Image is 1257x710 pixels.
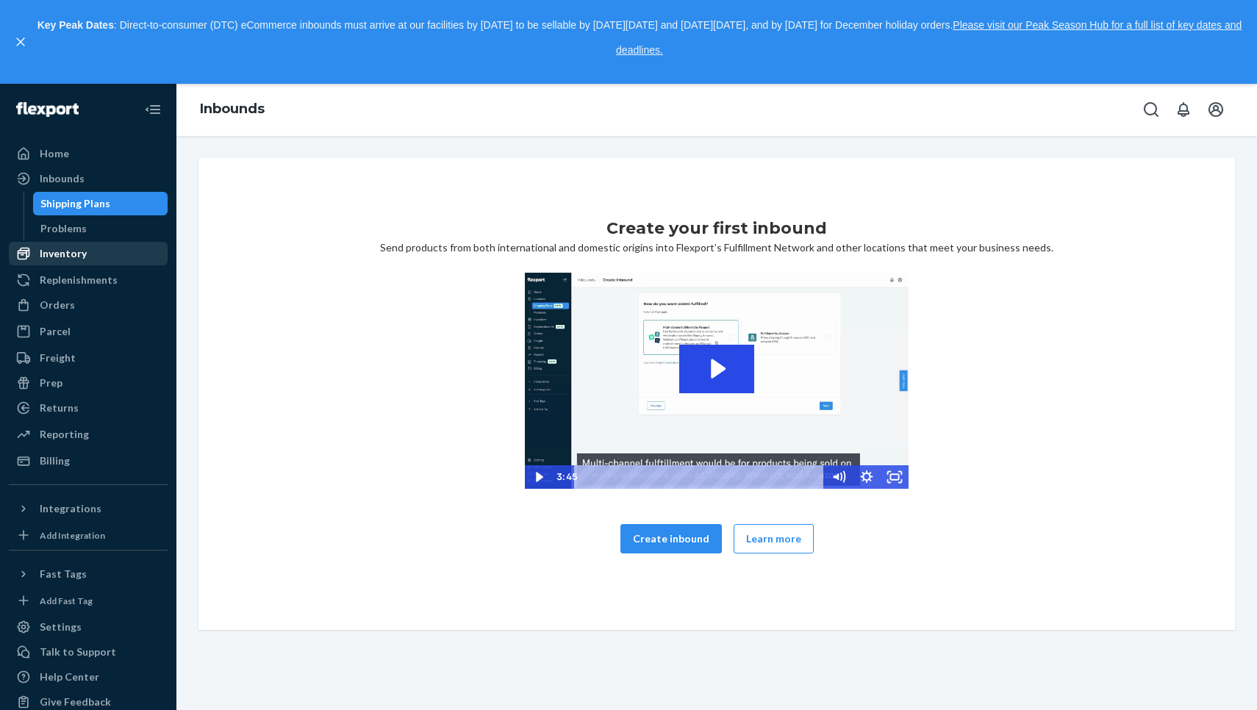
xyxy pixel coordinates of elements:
a: Inbounds [200,101,265,117]
div: Freight [40,351,76,365]
a: Returns [9,396,168,420]
a: Please visit our Peak Season Hub for a full list of key dates and deadlines. [616,19,1242,56]
a: Talk to Support [9,640,168,664]
button: Fast Tags [9,562,168,586]
a: Inbounds [9,167,168,190]
button: close, [13,35,28,49]
a: Inventory [9,242,168,265]
div: Orders [40,298,75,312]
a: Add Integration [9,526,168,544]
a: Reporting [9,423,168,446]
a: Orders [9,293,168,317]
h1: Create your first inbound [606,217,827,240]
button: Mute [825,465,853,489]
a: Shipping Plans [33,192,168,215]
button: Close Navigation [138,95,168,124]
a: Home [9,142,168,165]
a: Replenishments [9,268,168,292]
div: Give Feedback [40,695,111,709]
div: Fast Tags [40,567,87,581]
a: Prep [9,371,168,395]
div: Help Center [40,670,99,684]
button: Show settings menu [853,465,881,489]
ol: breadcrumbs [188,88,276,131]
div: Inventory [40,246,87,261]
img: Flexport logo [16,102,79,117]
div: Add Integration [40,529,105,542]
strong: Key Peak Dates [37,19,114,31]
div: Add Fast Tag [40,595,93,607]
div: Integrations [40,501,101,516]
button: Play Video [525,465,553,489]
div: Problems [40,221,87,236]
div: Playbar [584,465,817,489]
a: Settings [9,615,168,639]
a: Parcel [9,320,168,343]
button: Open Search Box [1136,95,1166,124]
button: Open account menu [1201,95,1231,124]
div: Home [40,146,69,161]
div: Send products from both international and domestic origins into Flexport’s Fulfillment Network an... [210,217,1223,571]
a: Billing [9,449,168,473]
div: Talk to Support [40,645,116,659]
a: Freight [9,346,168,370]
img: Video Thumbnail [525,273,909,489]
div: Replenishments [40,273,118,287]
a: Add Fast Tag [9,592,168,609]
div: Returns [40,401,79,415]
button: Create inbound [620,524,722,553]
button: Open notifications [1169,95,1198,124]
div: Prep [40,376,62,390]
div: Reporting [40,427,89,442]
div: Inbounds [40,171,85,186]
button: Learn more [734,524,814,553]
div: Shipping Plans [40,196,110,211]
a: Problems [33,217,168,240]
button: Fullscreen [881,465,909,489]
div: Billing [40,453,70,468]
p: : Direct-to-consumer (DTC) eCommerce inbounds must arrive at our facilities by [DATE] to be sella... [35,13,1244,62]
button: Integrations [9,497,168,520]
div: Settings [40,620,82,634]
div: Parcel [40,324,71,339]
button: Play Video: 2023-09-11_Flexport_Inbounds_HighRes [679,345,754,392]
a: Help Center [9,665,168,689]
